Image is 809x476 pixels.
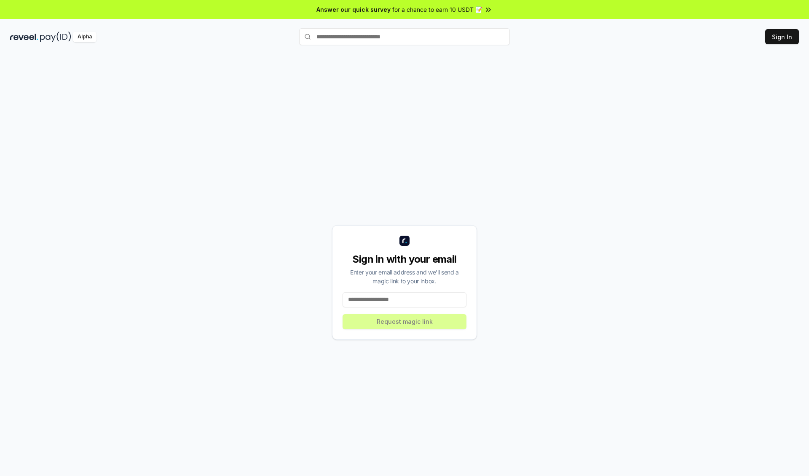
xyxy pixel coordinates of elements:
div: Enter your email address and we’ll send a magic link to your inbox. [343,268,466,285]
span: Answer our quick survey [316,5,391,14]
button: Sign In [765,29,799,44]
img: logo_small [399,236,410,246]
span: for a chance to earn 10 USDT 📝 [392,5,482,14]
img: pay_id [40,32,71,42]
div: Alpha [73,32,96,42]
img: reveel_dark [10,32,38,42]
div: Sign in with your email [343,253,466,266]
